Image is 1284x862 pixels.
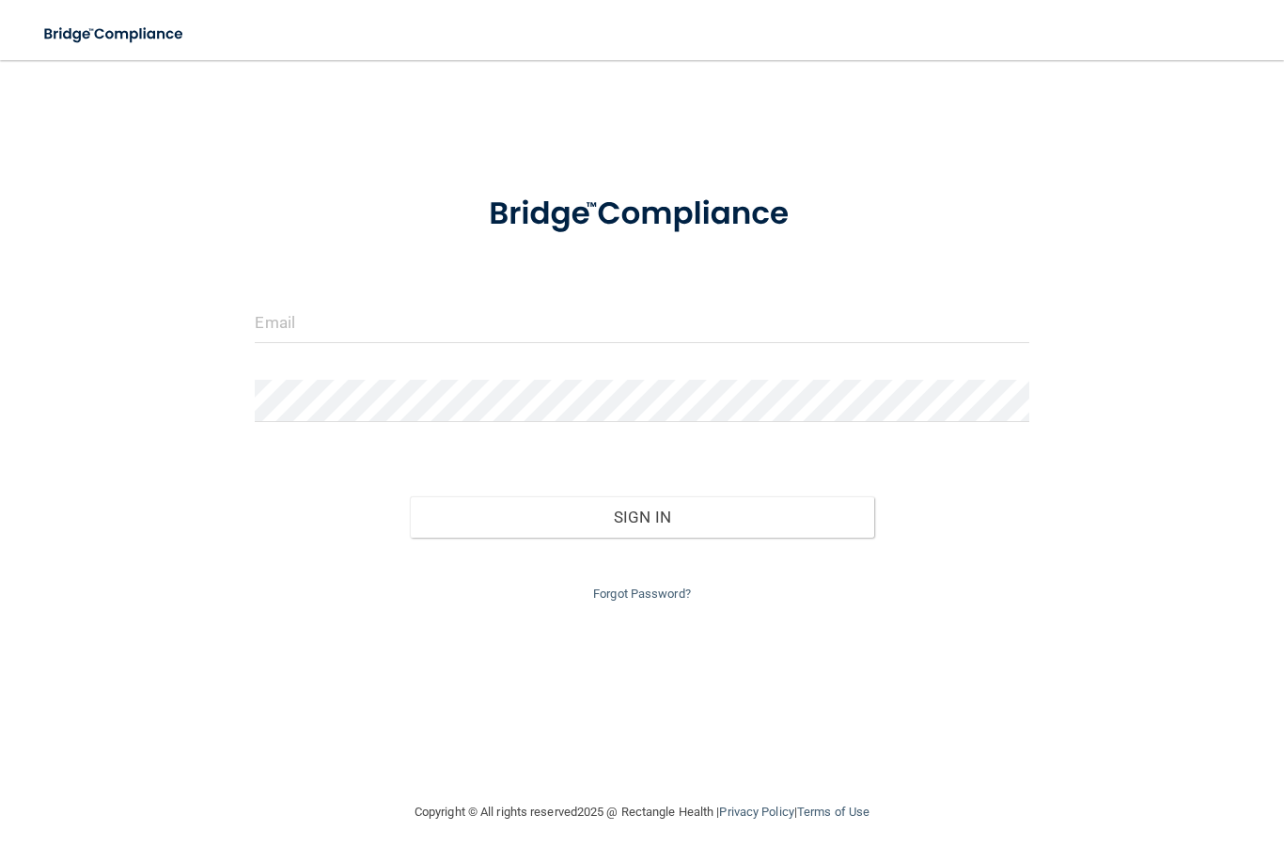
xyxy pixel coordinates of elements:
[719,805,793,819] a: Privacy Policy
[456,173,829,256] img: bridge_compliance_login_screen.278c3ca4.svg
[28,15,201,54] img: bridge_compliance_login_screen.278c3ca4.svg
[410,496,874,538] button: Sign In
[255,301,1028,343] input: Email
[593,587,691,601] a: Forgot Password?
[797,805,869,819] a: Terms of Use
[299,782,985,842] div: Copyright © All rights reserved 2025 @ Rectangle Health | |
